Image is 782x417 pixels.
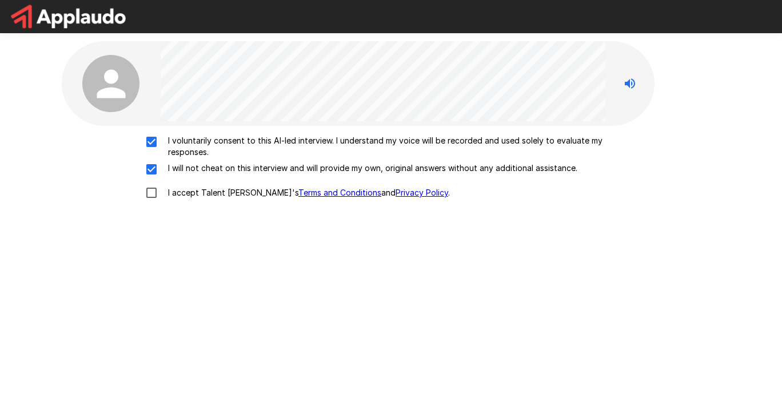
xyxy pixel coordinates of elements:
button: Stop reading questions aloud [619,72,641,95]
p: I will not cheat on this interview and will provide my own, original answers without any addition... [163,162,577,174]
a: Privacy Policy [396,188,448,197]
p: I accept Talent [PERSON_NAME]'s and . [163,187,450,198]
p: I voluntarily consent to this AI-led interview. I understand my voice will be recorded and used s... [163,135,643,158]
a: Terms and Conditions [298,188,381,197]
